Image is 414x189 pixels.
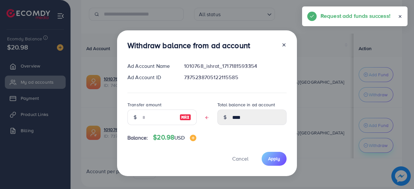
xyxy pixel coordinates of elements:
img: image [180,113,191,121]
label: Total balance in ad account [217,101,275,108]
span: Balance: [127,134,148,142]
label: Transfer amount [127,101,161,108]
h5: Request add funds success! [321,12,390,20]
span: USD [174,134,184,141]
div: Ad Account ID [122,74,179,81]
div: 7375238705122115585 [179,74,292,81]
h4: $20.98 [153,133,196,142]
span: Cancel [232,155,248,162]
span: Apply [268,155,280,162]
button: Cancel [224,152,256,166]
h3: Withdraw balance from ad account [127,41,250,50]
button: Apply [262,152,287,166]
img: image [190,135,196,141]
div: 1010768_ishrat_1717181593354 [179,62,292,70]
div: Ad Account Name [122,62,179,70]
